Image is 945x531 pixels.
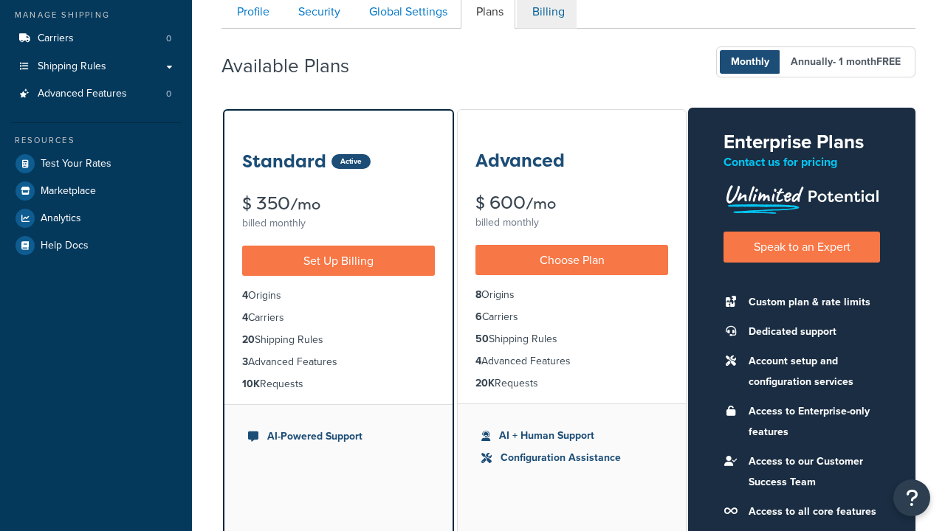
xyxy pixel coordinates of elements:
strong: 50 [475,331,489,347]
span: Monthly [720,50,780,74]
a: Set Up Billing [242,246,435,276]
b: FREE [876,54,901,69]
button: Open Resource Center [893,479,930,516]
strong: 20 [242,332,255,347]
strong: 4 [242,310,248,325]
li: AI + Human Support [481,428,662,444]
li: Requests [242,376,435,392]
p: Contact us for pricing [724,152,880,173]
li: Carriers [475,309,668,325]
span: Test Your Rates [41,158,111,170]
div: billed monthly [242,213,435,234]
a: Help Docs [11,232,181,259]
strong: 20K [475,375,495,391]
small: /mo [526,193,556,214]
div: $ 350 [242,195,435,213]
li: Shipping Rules [242,332,435,348]
li: Custom plan & rate limits [741,292,880,313]
a: Shipping Rules [11,53,181,80]
a: Marketplace [11,178,181,204]
li: Dedicated support [741,322,880,342]
li: Requests [475,375,668,392]
li: Advanced Features [11,80,181,108]
small: /mo [290,194,320,215]
a: Carriers 0 [11,25,181,52]
li: Advanced Features [475,353,668,369]
strong: 4 [242,288,248,303]
strong: 4 [475,353,481,369]
span: Help Docs [41,240,89,252]
img: Unlimited Potential [724,180,880,214]
li: Advanced Features [242,354,435,370]
span: Annually [780,50,912,74]
li: Shipping Rules [475,331,668,347]
span: Advanced Features [38,88,127,100]
li: Access to all core features [741,502,880,522]
li: Access to Enterprise-only features [741,401,880,442]
span: Analytics [41,212,81,225]
h3: Advanced [475,151,565,170]
h2: Available Plans [221,55,371,77]
li: Account setup and configuration services [741,351,880,392]
div: Resources [11,134,181,147]
h2: Enterprise Plans [724,131,880,153]
span: Marketplace [41,185,96,198]
div: Manage Shipping [11,9,181,21]
span: - 1 month [833,54,901,69]
div: Active [331,154,371,169]
span: 0 [166,88,171,100]
li: Carriers [11,25,181,52]
a: Analytics [11,205,181,232]
strong: 10K [242,376,260,392]
a: Speak to an Expert [724,232,880,262]
a: Test Your Rates [11,150,181,177]
strong: 6 [475,309,482,324]
a: Advanced Features 0 [11,80,181,108]
li: Carriers [242,310,435,326]
li: Access to our Customer Success Team [741,451,880,493]
a: Choose Plan [475,245,668,275]
div: $ 600 [475,194,668,212]
button: Monthly Annually- 1 monthFREE [716,46,915,77]
span: 0 [166,32,171,45]
li: Origins [242,288,435,304]
li: Configuration Assistance [481,450,662,466]
strong: 8 [475,287,481,302]
div: billed monthly [475,212,668,233]
span: Shipping Rules [38,60,106,73]
strong: 3 [242,354,248,369]
h3: Standard [242,152,326,171]
span: Carriers [38,32,74,45]
li: Origins [475,287,668,303]
li: AI-Powered Support [248,428,429,445]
